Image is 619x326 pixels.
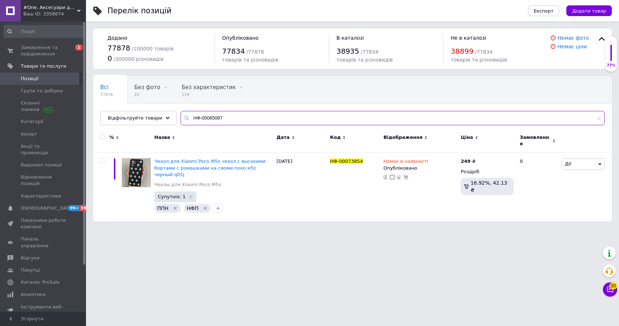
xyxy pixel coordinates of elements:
span: Відфільтруйте товари [108,115,162,121]
a: Чехлы для Xiaomi Poco M5s [154,181,221,188]
span: Групи та добірки [21,88,63,94]
span: Інструменти веб-майстра та SEO [21,304,66,317]
span: Додано [107,35,127,41]
span: Супутніх: 1 [158,194,186,199]
span: / 77834 [475,49,493,55]
span: товарів та різновидів [336,57,393,63]
input: Пошук по назві позиції, артикулу і пошуковим запитам [181,111,605,125]
span: Замовлення [520,134,551,147]
span: % [109,134,114,141]
div: ₴ [461,158,475,165]
a: Немає фото [557,35,589,41]
span: Без характеристик [182,84,236,91]
span: Аналітика [21,291,45,298]
span: Додати товар [572,8,606,14]
span: НФ-00073854 [330,159,363,164]
span: Опубліковано [222,35,259,41]
span: Товари та послуги [21,63,66,69]
span: Дії [565,161,571,166]
span: Категорії [21,118,43,125]
span: Відновлення позицій [21,174,66,187]
span: Відображення [383,134,422,141]
button: Експорт [528,5,560,16]
span: 99+ [80,205,92,211]
span: Імпорт [21,131,37,137]
span: Немає в наявності [383,159,428,166]
div: Перелік позицій [107,7,172,15]
span: 77878 [107,44,130,52]
span: В каталозі [336,35,364,41]
span: 119 [182,92,236,97]
div: [DATE] [275,153,328,222]
span: 1 [75,44,82,50]
img: Чехол для Xiaomi Poco M5s чехол с высокими бортами с ромашками на сяоми поко м5с черный q05j [122,158,151,187]
span: Ціна [461,134,473,141]
div: Ваш ID: 3358874 [23,11,86,17]
span: НФП [187,205,198,211]
span: 77834 [222,47,245,55]
svg: Видалити мітку [202,205,208,211]
span: товарів та різновидів [222,57,278,63]
span: 38935 [336,47,359,55]
button: Чат з покупцем20 [603,282,617,297]
div: 0 [515,153,560,222]
div: Опубліковано [383,165,457,171]
span: Всі [100,84,109,91]
span: / 77878 [246,49,264,55]
span: / 77834 [361,49,378,55]
div: Роздріб [461,169,514,175]
span: 16.92%, 42.13 ₴ [471,180,507,193]
span: / 100000 товарів [132,46,174,52]
svg: Видалити мітку [172,205,178,211]
span: Акції та промокоди [21,143,66,156]
span: Видалені позиції [21,162,62,168]
span: Характеристики [21,193,61,199]
span: Експорт [534,8,554,14]
span: Позиції [21,76,38,82]
span: Панель управління [21,236,66,249]
span: / 300000 різновидів [114,56,164,62]
span: Замовлення та повідомлення [21,44,66,57]
span: ППН [157,205,169,211]
span: Код [330,134,341,141]
div: 77% [605,63,617,68]
span: Без фото [134,84,160,91]
a: Немає ціни [557,44,587,49]
span: 0 [107,54,112,63]
span: Дата [277,134,290,141]
span: Назва [154,134,170,141]
span: Немає опису [100,111,136,118]
span: Не в каталозі [451,35,486,41]
span: товарів та різновидів [451,57,507,63]
span: 22 [134,92,160,97]
span: #One. Аксесуари до смартфонів [23,4,77,11]
span: 38899 [451,47,474,55]
span: Відгуки [21,255,39,261]
button: Додати товар [566,5,612,16]
span: Каталог ProSale [21,279,59,286]
b: 249 [461,159,470,164]
input: Пошук [4,25,85,38]
span: Покупці [21,267,40,273]
span: Показники роботи компанії [21,217,66,230]
a: Чехол для Xiaomi Poco M5s чехол с высокими бортами с ромашками на сяоми поко м5с черный q05j [154,159,266,177]
span: [DEMOGRAPHIC_DATA] [21,205,74,211]
span: Сезонні знижки [21,100,66,113]
span: 99+ [68,205,80,211]
span: 20 [609,282,617,289]
span: 77878 [100,92,113,97]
